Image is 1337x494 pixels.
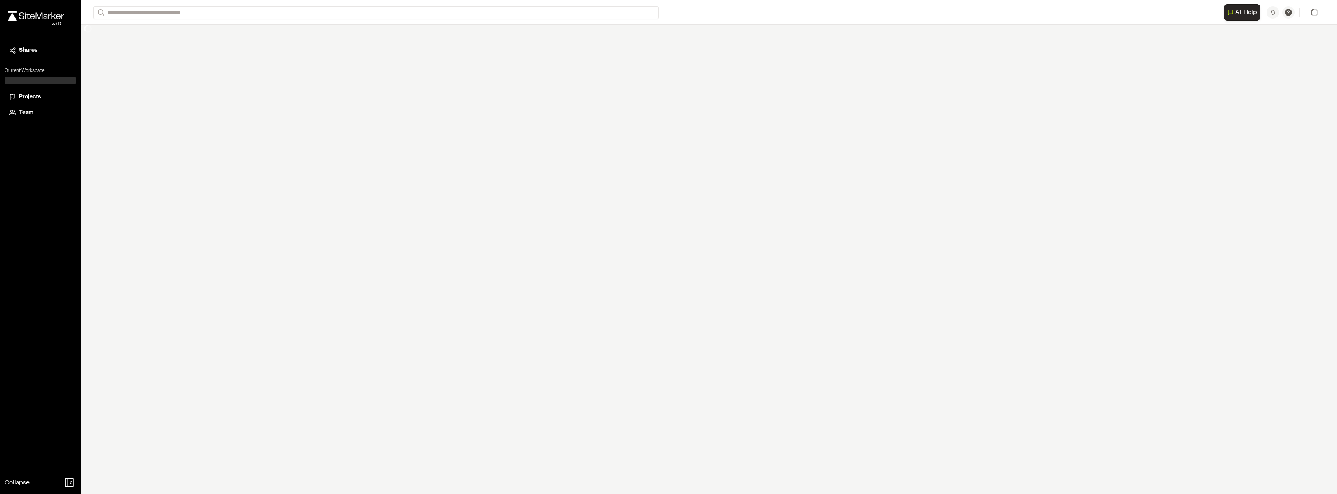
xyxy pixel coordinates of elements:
[19,46,37,55] span: Shares
[19,93,41,101] span: Projects
[93,6,107,19] button: Search
[5,478,30,487] span: Collapse
[9,108,72,117] a: Team
[9,93,72,101] a: Projects
[1224,4,1264,21] div: Open AI Assistant
[19,108,33,117] span: Team
[1224,4,1260,21] button: Open AI Assistant
[9,46,72,55] a: Shares
[5,67,76,74] p: Current Workspace
[8,21,64,28] div: Oh geez...please don't...
[1235,8,1257,17] span: AI Help
[8,11,64,21] img: rebrand.png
